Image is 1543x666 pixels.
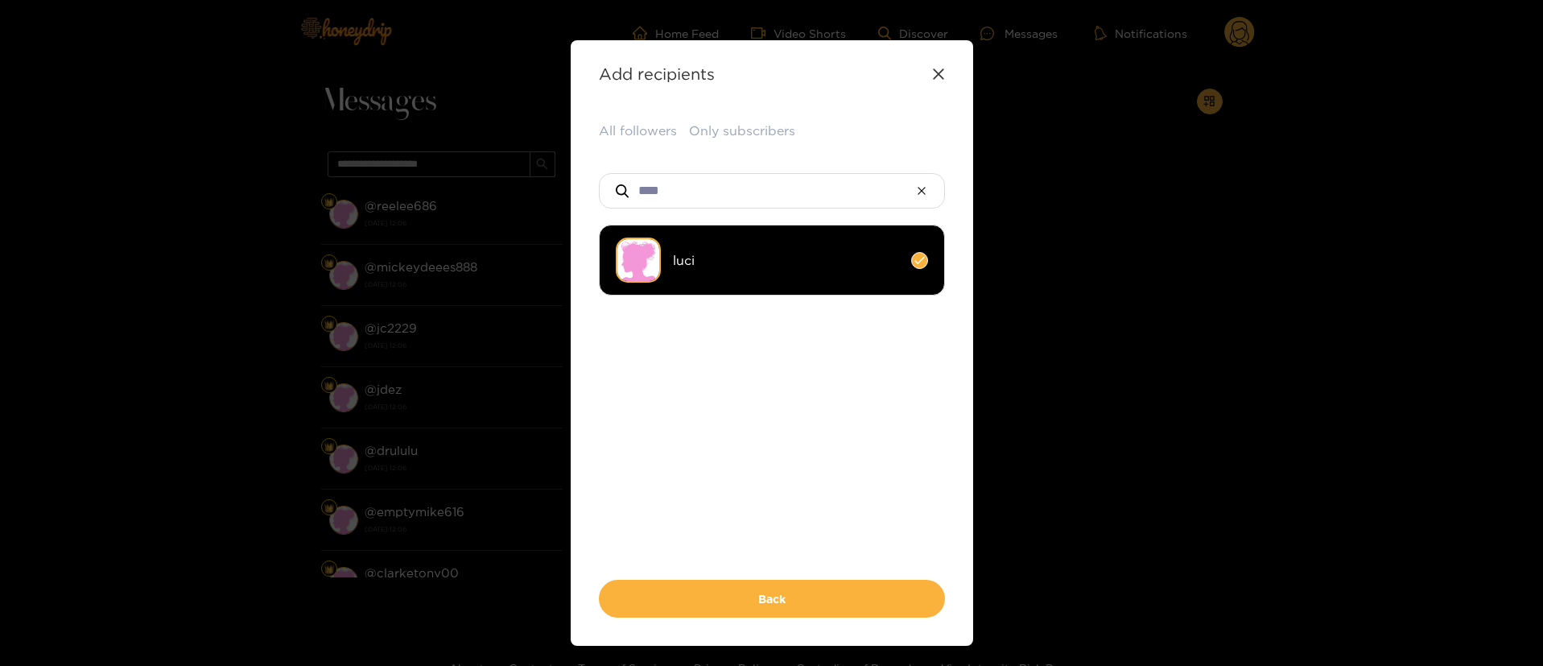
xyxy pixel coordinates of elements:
[599,580,945,618] button: Back
[673,251,899,270] span: luci
[599,122,677,140] button: All followers
[599,64,715,83] strong: Add recipients
[689,122,795,140] button: Only subscribers
[616,238,661,283] img: no-avatar.png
